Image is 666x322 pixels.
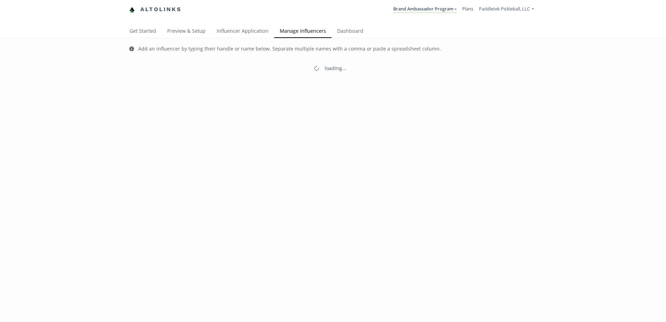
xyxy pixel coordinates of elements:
a: Brand Ambassador Program [393,6,457,13]
a: Plans [462,6,473,12]
a: Preview & Setup [162,25,211,39]
a: Influencer Application [211,25,274,39]
a: Dashboard [332,25,369,39]
a: Get Started [124,25,162,39]
div: Add an influencer by typing their handle or name below. Separate multiple names with a comma or p... [138,45,441,52]
div: loading... [325,65,346,72]
a: Paddletek Pickleball, LLC [479,6,534,14]
img: favicon-32x32.png [129,7,135,13]
a: Altolinks [129,4,181,15]
span: Paddletek Pickleball, LLC [479,6,530,12]
a: Manage Influencers [274,25,332,39]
